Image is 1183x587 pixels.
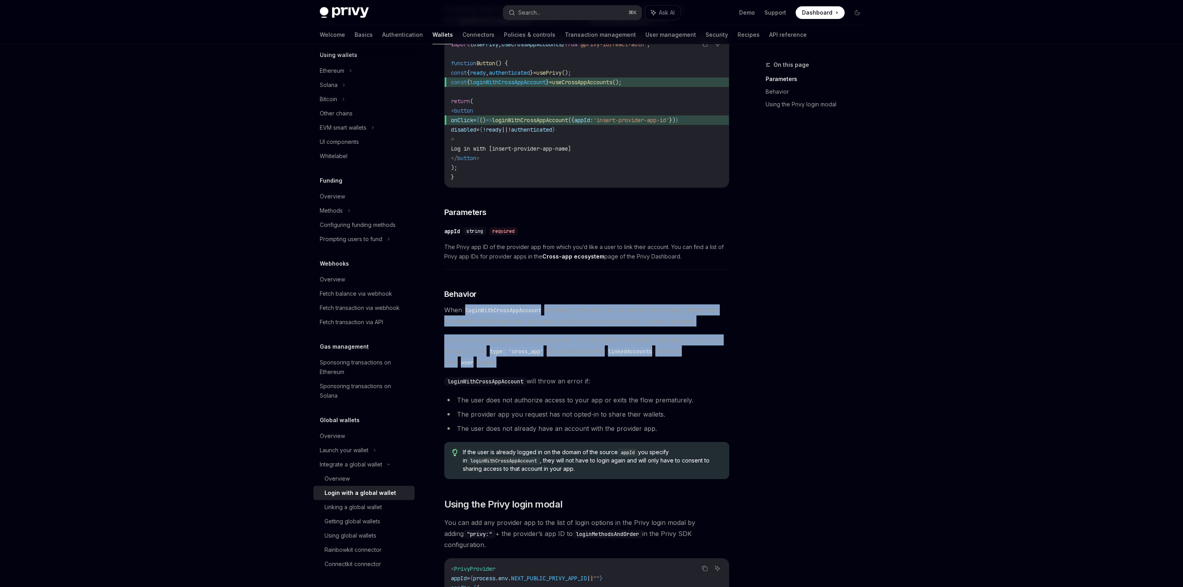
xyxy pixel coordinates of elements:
div: Overview [320,275,345,284]
a: Fetch transaction via webhook [313,301,415,315]
span: "" [593,575,600,582]
span: > [476,155,479,162]
button: Copy the contents from the code block [700,563,710,574]
button: Search...⌘K [503,6,641,20]
span: The Privy app ID of the provider app from which you’d like a user to link their account. You can ... [444,242,729,261]
svg: Tip [452,449,458,456]
code: loginMethodsAndOrder [573,530,642,538]
span: { [470,41,473,48]
a: User management [645,25,696,44]
a: Rainbowkit connector [313,543,415,557]
span: < [451,107,454,114]
code: loginWithCrossAppAccount [444,377,526,386]
div: Methods [320,206,343,215]
span: = [476,126,479,133]
span: disabled [451,126,476,133]
a: Linking a global wallet [313,500,415,514]
span: || [502,126,508,133]
span: 'insert-provider-app-id' [593,117,669,124]
a: Using global wallets [313,528,415,543]
a: Overview [313,429,415,443]
div: Fetch transaction via API [320,317,383,327]
span: } [530,69,533,76]
li: The provider app you request has not opted-in to share their wallets. [444,409,729,420]
a: Connectors [462,25,494,44]
span: useCrossAppAccounts [502,41,562,48]
span: appId [451,575,467,582]
button: Ask AI [645,6,680,20]
span: appId: [574,117,593,124]
code: loginWithCrossAppAccount [462,306,544,315]
a: Policies & controls [504,25,555,44]
h5: Gas management [320,342,369,351]
span: return [451,98,470,105]
span: , [498,41,502,48]
span: (); [562,69,571,76]
div: appId [444,227,460,235]
span: import [451,41,470,48]
code: linkedAccounts [605,347,655,356]
span: Ask AI [659,9,675,17]
span: usePrivy [536,69,562,76]
span: } [600,575,603,582]
span: . [495,575,498,582]
span: Using the Privy login modal [444,498,563,511]
span: from [565,41,577,48]
span: () [479,117,486,124]
span: > [451,136,454,143]
div: Fetch balance via webhook [320,289,392,298]
span: . [508,575,511,582]
a: Overview [313,472,415,486]
span: ; [647,41,650,48]
span: , [486,69,489,76]
a: Wallets [432,25,453,44]
span: useCrossAppAccounts [552,79,612,86]
a: Demo [739,9,755,17]
span: } [675,117,679,124]
span: Button [476,60,495,67]
a: Sponsoring transactions on Ethereum [313,355,415,379]
code: user [458,358,477,367]
a: Login with a global wallet [313,486,415,500]
div: UI components [320,137,359,147]
code: loginWithCrossAppAccount [467,457,540,465]
a: Transaction management [565,25,636,44]
span: '@privy-io/react-auth' [577,41,647,48]
span: If the user is already logged in on the domain of the source you specify in , they will not have ... [463,448,721,473]
code: type: 'cross_app' [487,347,547,356]
div: Login with a global wallet [325,488,396,498]
span: () { [495,60,508,67]
span: ready [486,126,502,133]
span: When is invoked, the user will be redirected to a page hosted on the domain of the provider app y... [444,304,729,327]
span: const [451,69,467,76]
span: Log in with [insert-provider-app-name] [451,145,571,152]
h5: Webhooks [320,259,349,268]
a: UI components [313,135,415,149]
span: { [470,575,473,582]
span: On this page [774,60,809,70]
span: ! [508,126,511,133]
a: Security [706,25,728,44]
a: API reference [769,25,807,44]
div: Overview [320,192,345,201]
div: Bitcoin [320,94,337,104]
div: required [489,227,518,235]
span: const [451,79,467,86]
div: Connectkit connector [325,559,381,569]
span: Parameters [444,207,487,218]
li: The user does not authorize access to your app or exits the flow prematurely. [444,394,729,406]
code: appId [618,449,638,457]
span: = [549,79,552,86]
span: (); [612,79,622,86]
span: ({ [568,117,574,124]
div: Fetch transaction via webhook [320,303,400,313]
span: authenticated [511,126,552,133]
a: Overview [313,189,415,204]
span: < [451,565,454,572]
span: You can add any provider app to the list of login options in the Privy login modal by adding + th... [444,517,729,550]
span: } [546,79,549,86]
span: PrivyProvider [454,565,495,572]
span: { [467,69,470,76]
div: Rainbowkit connector [325,545,381,555]
span: will throw an error if: [444,376,729,387]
